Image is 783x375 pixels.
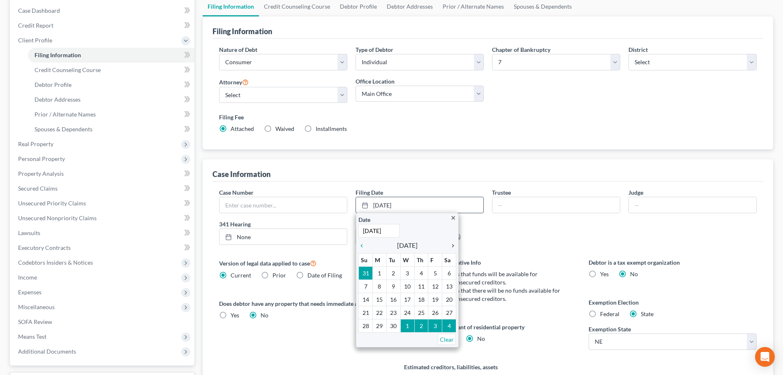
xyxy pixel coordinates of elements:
span: Additional Documents [18,348,76,355]
td: 19 [428,293,442,306]
label: Attorney [219,77,249,87]
td: 11 [414,280,428,293]
label: Date [358,215,370,224]
span: Case Dashboard [18,7,60,14]
th: Tu [386,254,400,267]
span: Debtor estimates that funds will be available for distribution to unsecured creditors. [416,270,538,286]
label: Filing Date [356,188,383,197]
label: Debtor is a tax exempt organization [589,258,757,267]
td: 1 [400,319,414,333]
span: Credit Report [18,22,53,29]
span: Means Test [18,333,46,340]
span: SOFA Review [18,318,52,325]
td: 9 [386,280,400,293]
a: [DATE] [356,197,483,213]
span: Codebtors Insiders & Notices [18,259,93,266]
span: Spouses & Dependents [35,126,92,133]
td: 12 [428,280,442,293]
input: 1/1/2013 [358,224,400,238]
span: Miscellaneous [18,303,55,310]
span: Date of Filing [307,272,342,279]
label: Nature of Debt [219,45,257,54]
label: District [628,45,648,54]
a: Spouses & Dependents [28,122,194,137]
th: Th [414,254,428,267]
td: 10 [400,280,414,293]
td: 3 [400,267,414,280]
span: Debtor estimates that there will be no funds available for distribution to unsecured creditors. [416,287,560,302]
span: Credit Counseling Course [35,66,101,73]
td: 8 [373,280,387,293]
label: Judge [628,188,643,197]
span: Yes [231,312,239,319]
td: 28 [359,319,373,333]
label: Debtor resides as tenant of residential property [404,323,572,331]
td: 27 [442,306,456,319]
a: Debtor Addresses [28,92,194,107]
span: No [261,312,268,319]
th: Su [359,254,373,267]
label: Version of legal data applied to case [219,258,387,268]
span: Debtor Profile [35,81,72,88]
label: Estimated creditors, liabilities, assets [404,363,572,371]
a: Unsecured Nonpriority Claims [12,211,194,226]
td: 16 [386,293,400,306]
td: 23 [386,306,400,319]
a: chevron_left [358,240,369,250]
span: Client Profile [18,37,52,44]
span: Current [231,272,251,279]
div: Filing Information [212,26,272,36]
i: chevron_right [446,242,456,249]
a: Case Dashboard [12,3,194,18]
a: Prior / Alternate Names [28,107,194,122]
span: No [630,270,638,277]
span: Debtor Addresses [35,96,81,103]
span: Expenses [18,289,42,296]
a: Property Analysis [12,166,194,181]
td: 26 [428,306,442,319]
td: 2 [414,319,428,333]
td: 25 [414,306,428,319]
label: Case Number [219,188,254,197]
a: Secured Claims [12,181,194,196]
td: 30 [386,319,400,333]
a: Credit Counseling Course [28,63,194,77]
th: M [373,254,387,267]
td: 4 [414,267,428,280]
span: Federal [600,310,619,317]
td: 4 [442,319,456,333]
input: -- [629,197,756,213]
span: Prior [273,272,286,279]
td: 22 [373,306,387,319]
span: Lawsuits [18,229,40,236]
label: Filing Fee [219,113,757,121]
a: SOFA Review [12,314,194,329]
td: 24 [400,306,414,319]
td: 17 [400,293,414,306]
a: Filing Information [28,48,194,63]
td: 29 [373,319,387,333]
td: 13 [442,280,456,293]
a: Unsecured Priority Claims [12,196,194,211]
span: Installments [316,125,347,132]
i: close [450,215,456,221]
span: Filing Information [35,51,81,58]
td: 1 [373,267,387,280]
span: No [477,335,485,342]
input: -- [492,197,620,213]
td: 7 [359,280,373,293]
span: Income [18,274,37,281]
span: Personal Property [18,155,65,162]
label: Does debtor have any property that needs immediate attention? [219,299,387,308]
th: W [400,254,414,267]
span: Unsecured Priority Claims [18,200,86,207]
div: Case Information [212,169,270,179]
input: Enter case number... [219,197,347,213]
span: Unsecured Nonpriority Claims [18,214,97,221]
div: Open Intercom Messenger [755,347,775,367]
span: Yes [600,270,609,277]
span: State [641,310,654,317]
span: Prior / Alternate Names [35,111,96,118]
label: Chapter of Bankruptcy [492,45,550,54]
a: chevron_right [446,240,456,250]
